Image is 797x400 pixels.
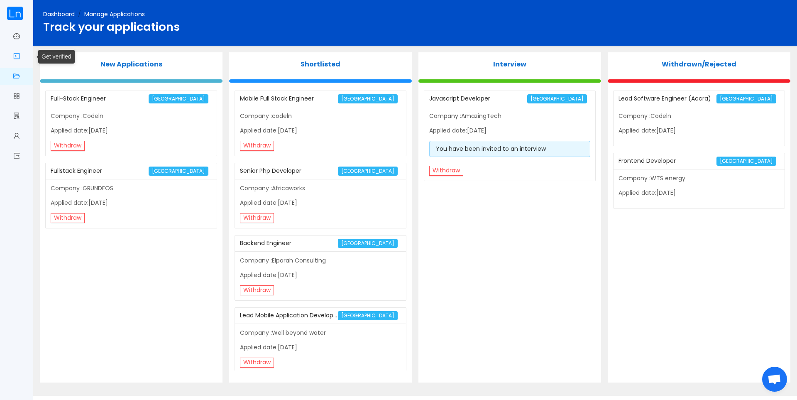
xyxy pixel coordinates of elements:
[7,7,23,20] img: cropped.59e8b842.png
[51,184,212,193] p: Company :GRUNDFOS
[240,213,274,223] button: Withdraw
[51,91,149,106] div: Full-Stack Engineer
[240,141,274,151] button: Withdraw
[240,329,401,337] p: Company :Well beyond water
[149,94,208,103] span: [GEOGRAPHIC_DATA]
[240,358,274,368] button: Withdraw
[240,343,401,352] p: Applied date:[DATE]
[429,112,590,120] p: Company :AmazingTech
[619,126,780,135] p: Applied date:[DATE]
[13,128,20,145] a: icon: user
[240,112,401,120] p: Company :codeln
[240,308,338,323] div: Lead Mobile Application Developer
[43,10,75,18] a: Dashboard
[418,59,601,69] p: Interview
[240,256,401,265] p: Company :Elparah Consulting
[338,311,398,320] span: [GEOGRAPHIC_DATA]
[40,59,222,69] p: New Applications
[338,239,398,248] span: [GEOGRAPHIC_DATA]
[240,184,401,193] p: Company :Africaworks
[240,199,401,207] p: Applied date:[DATE]
[429,166,463,176] button: Withdraw
[13,28,20,46] a: icon: dashboard
[338,94,398,103] span: [GEOGRAPHIC_DATA]
[13,108,20,125] a: icon: solution
[619,91,716,106] div: Lead Software Engineer (Accra)
[716,157,776,166] span: [GEOGRAPHIC_DATA]
[51,112,212,120] p: Company :Codeln
[84,10,145,18] span: Manage Applications
[619,189,780,197] p: Applied date:[DATE]
[78,10,81,18] span: /
[43,19,180,35] span: Track your applications
[240,91,338,106] div: Mobile Full Stack Engineer
[51,199,212,207] p: Applied date:[DATE]
[240,126,401,135] p: Applied date:[DATE]
[51,163,149,179] div: Fullstack Engineer
[619,153,716,169] div: Frontend Developer
[51,141,85,151] button: Withdraw
[619,174,780,183] p: Company :WTS energy
[608,59,790,69] p: Withdrawn/Rejected
[13,48,20,66] a: icon: code
[240,163,338,179] div: Senior Php Developer
[13,68,20,86] a: icon: folder-open
[762,367,787,392] a: Open chat
[229,59,412,69] p: Shortlisted
[429,126,590,135] p: Applied date:[DATE]
[240,271,401,280] p: Applied date:[DATE]
[51,126,212,135] p: Applied date:[DATE]
[436,145,546,153] span: You have been invited to an interview
[51,213,85,223] button: Withdraw
[527,94,587,103] span: [GEOGRAPHIC_DATA]
[240,285,274,295] button: Withdraw
[13,88,20,106] a: icon: appstore
[619,112,780,120] p: Company :Codeln
[716,94,776,103] span: [GEOGRAPHIC_DATA]
[240,236,338,251] div: Backend Engineer
[149,167,208,176] span: [GEOGRAPHIC_DATA]
[338,167,398,176] span: [GEOGRAPHIC_DATA]
[429,91,527,106] div: Javascript Developer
